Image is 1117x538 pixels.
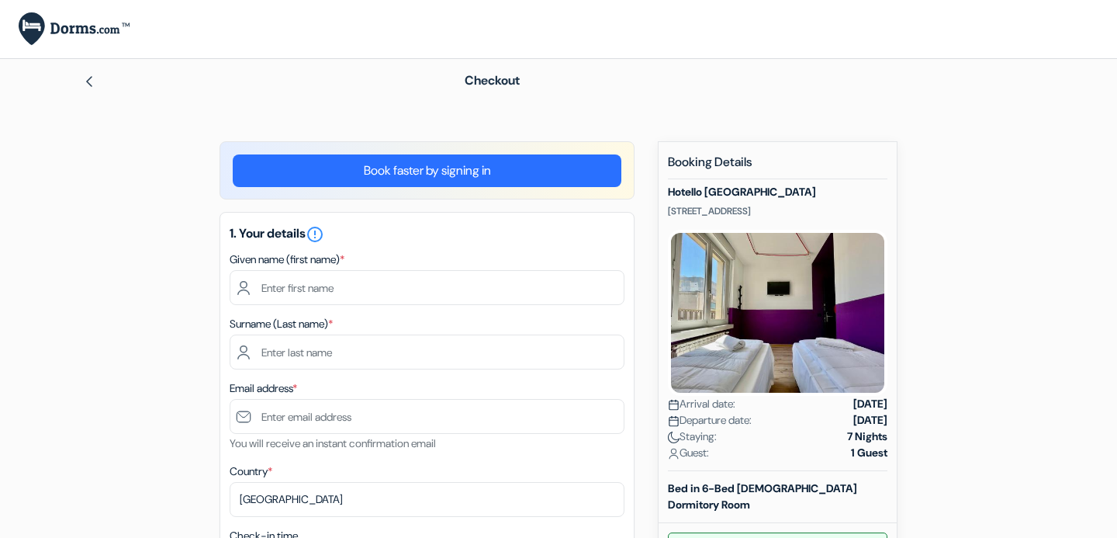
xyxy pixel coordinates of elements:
[851,445,887,461] strong: 1 Guest
[230,399,624,434] input: Enter email address
[668,429,717,445] span: Staying:
[230,316,333,332] label: Surname (Last name)
[668,415,680,427] img: calendar.svg
[668,432,680,443] img: moon.svg
[230,270,624,305] input: Enter first name
[853,412,887,429] strong: [DATE]
[306,225,324,244] i: error_outline
[847,429,887,445] strong: 7 Nights
[668,445,709,461] span: Guest:
[230,436,436,450] small: You will receive an instant confirmation email
[465,72,520,89] span: Checkout
[853,396,887,412] strong: [DATE]
[668,481,857,512] b: Bed in 6-Bed [DEMOGRAPHIC_DATA] Dormitory Room
[19,12,130,46] img: Dorms.com
[668,448,680,460] img: user_icon.svg
[83,75,95,88] img: left_arrow.svg
[230,225,624,244] h5: 1. Your details
[230,252,344,268] label: Given name (first name)
[230,380,297,397] label: Email address
[306,225,324,241] a: error_outline
[668,399,680,411] img: calendar.svg
[230,335,624,370] input: Enter last name
[668,154,887,179] h5: Booking Details
[668,412,752,429] span: Departure date:
[233,154,621,187] a: Book faster by signing in
[668,205,887,217] p: [STREET_ADDRESS]
[668,186,887,199] h5: Hotello [GEOGRAPHIC_DATA]
[668,396,735,412] span: Arrival date:
[230,463,272,480] label: Country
